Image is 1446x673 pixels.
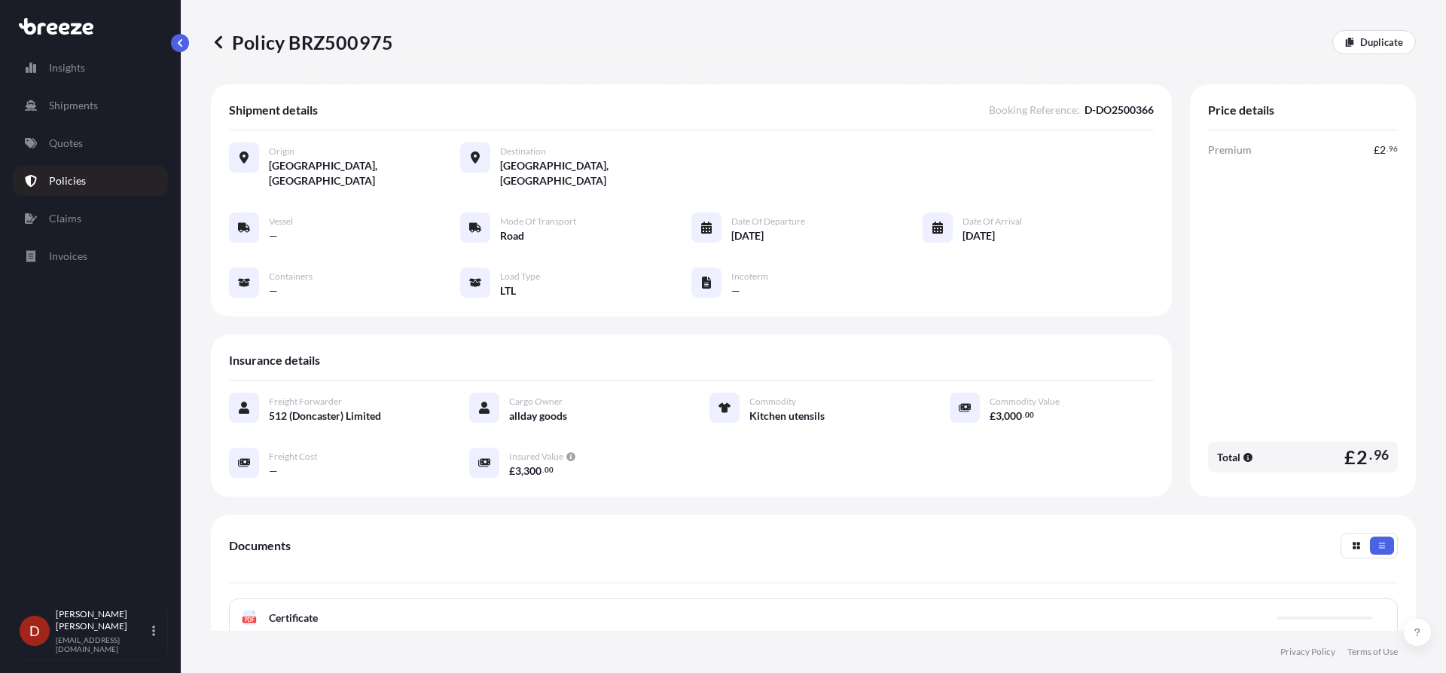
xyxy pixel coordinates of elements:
span: Price details [1208,102,1274,118]
p: Policy BRZ500975 [211,30,393,54]
span: 00 [545,467,554,473]
a: Quotes [13,128,168,158]
span: — [269,283,278,298]
span: Shipment details [229,102,318,118]
span: £ [1374,145,1380,155]
span: Kitchen utensils [749,408,825,424]
span: D [29,623,40,638]
span: 00 [1025,412,1034,418]
span: Freight Cost [269,451,317,463]
span: Premium [1208,142,1252,158]
p: Claims [49,211,81,226]
span: Destination [500,145,546,158]
span: — [269,463,278,479]
a: Privacy Policy [1280,646,1335,658]
span: Insured Value [509,451,563,463]
span: , [521,466,523,476]
span: D-DO2500366 [1084,102,1154,118]
a: Invoices [13,241,168,271]
span: Documents [229,538,291,553]
span: [GEOGRAPHIC_DATA], [GEOGRAPHIC_DATA] [500,158,691,188]
span: . [1023,412,1024,418]
span: . [1387,146,1388,151]
span: allday goods [509,408,567,424]
span: £ [1344,448,1356,467]
text: PDF [245,617,255,623]
span: 2 [1380,145,1386,155]
span: Total [1217,450,1240,465]
span: . [542,467,544,473]
p: Invoices [49,249,87,264]
p: Quotes [49,136,83,151]
p: Insights [49,60,85,75]
span: , [1002,411,1004,421]
span: 512 (Doncaster) Limited [269,408,381,424]
p: Duplicate [1360,35,1403,50]
span: 96 [1374,451,1389,460]
a: Shipments [13,90,168,121]
span: Incoterm [731,271,768,283]
p: Shipments [49,98,98,113]
span: Certificate [269,610,318,626]
span: [DATE] [962,228,995,243]
p: Policies [49,173,86,188]
a: Duplicate [1332,30,1416,54]
span: Containers [269,271,313,283]
span: £ [509,466,515,476]
span: 2 [1356,448,1368,467]
span: £ [990,411,996,421]
span: Freight Forwarder [269,396,342,408]
span: . [1369,451,1372,460]
span: Insurance details [229,353,320,368]
span: — [269,228,278,243]
span: 300 [523,466,541,476]
span: Origin [269,145,294,158]
span: LTL [500,283,516,298]
span: 3 [515,466,521,476]
span: Commodity [749,396,796,408]
span: — [731,283,740,298]
a: Terms of Use [1347,646,1398,658]
span: Commodity Value [990,396,1060,408]
span: 000 [1004,411,1022,421]
span: 96 [1389,146,1398,151]
span: [GEOGRAPHIC_DATA], [GEOGRAPHIC_DATA] [269,158,460,188]
span: Load Type [500,271,540,283]
a: Insights [13,53,168,83]
span: [DATE] [731,228,764,243]
span: Cargo Owner [509,396,563,408]
span: Date of Departure [731,216,805,228]
span: Mode of Transport [500,216,576,228]
a: Policies [13,166,168,196]
span: Booking Reference : [989,102,1080,118]
a: Claims [13,203,168,234]
span: 3 [996,411,1002,421]
p: [EMAIL_ADDRESS][DOMAIN_NAME] [56,635,149,653]
span: Road [500,228,524,243]
span: Vessel [269,216,293,228]
p: [PERSON_NAME] [PERSON_NAME] [56,608,149,632]
span: Date of Arrival [962,216,1022,228]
